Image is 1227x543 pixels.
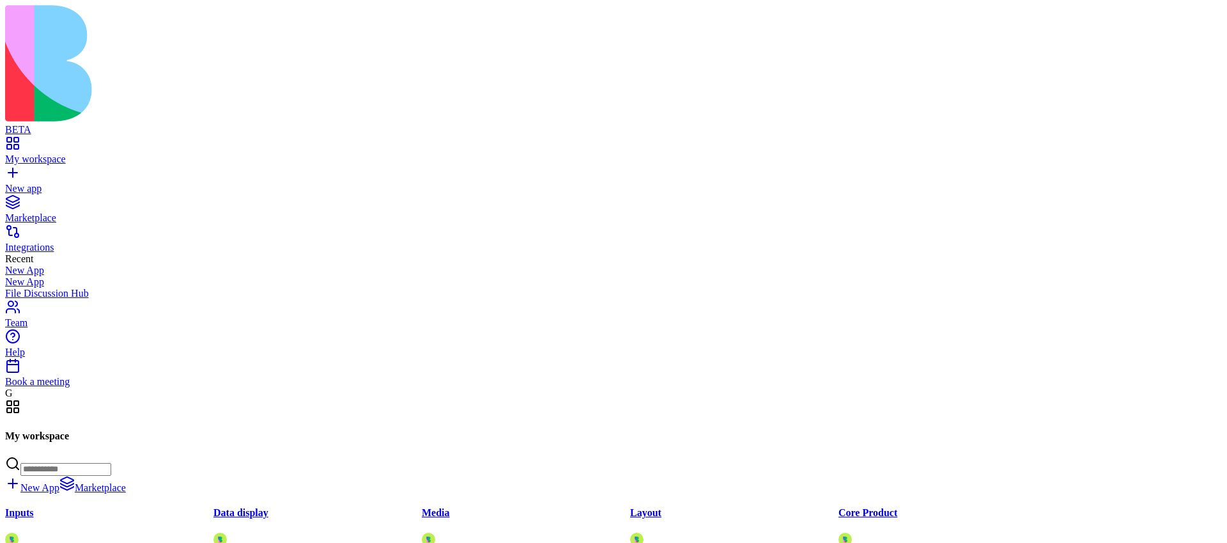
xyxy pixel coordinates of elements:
[5,388,13,398] span: G
[5,242,1222,253] div: Integrations
[630,507,838,519] h4: Layout
[213,507,422,519] h4: Data display
[5,113,1222,136] a: BETA
[5,376,1222,388] div: Book a meeting
[5,253,33,264] span: Recent
[5,306,1222,329] a: Team
[5,507,213,519] h4: Inputs
[5,5,519,122] img: logo
[5,482,59,493] a: New App
[5,365,1222,388] a: Book a meeting
[5,288,1222,299] a: File Discussion Hub
[838,507,1047,519] h4: Core Product
[5,142,1222,165] a: My workspace
[5,212,1222,224] div: Marketplace
[422,507,630,519] h4: Media
[5,153,1222,165] div: My workspace
[5,124,1222,136] div: BETA
[59,482,126,493] a: Marketplace
[5,347,1222,358] div: Help
[5,183,1222,194] div: New app
[5,317,1222,329] div: Team
[5,265,1222,276] a: New App
[5,171,1222,194] a: New app
[5,201,1222,224] a: Marketplace
[5,430,1222,442] h4: My workspace
[5,276,1222,288] a: New App
[5,335,1222,358] a: Help
[5,230,1222,253] a: Integrations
